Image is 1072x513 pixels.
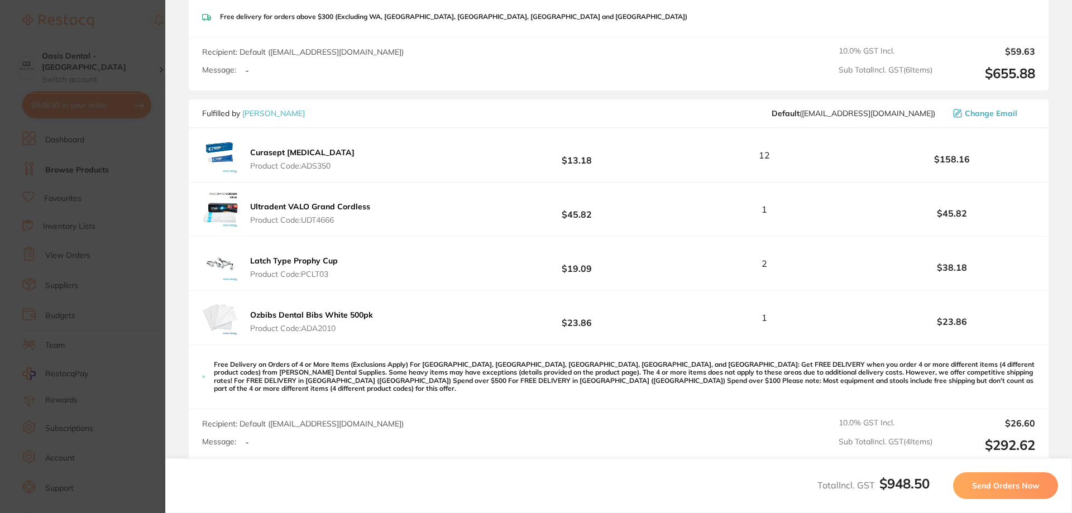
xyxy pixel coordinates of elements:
[839,437,932,453] span: Sub Total Incl. GST ( 4 Items)
[247,256,341,279] button: Latch Type Prophy Cup Product Code:PCLT03
[250,215,370,224] span: Product Code: UDT4666
[494,253,660,274] b: $19.09
[247,310,376,333] button: Ozbibs Dental Bibs White 500pk Product Code:ADA2010
[202,109,305,118] p: Fulfilled by
[494,199,660,220] b: $45.82
[762,313,767,323] span: 1
[869,154,1035,164] b: $158.16
[972,481,1039,491] span: Send Orders Now
[202,437,236,447] label: Message:
[202,419,404,429] span: Recipient: Default ( [EMAIL_ADDRESS][DOMAIN_NAME] )
[494,145,660,166] b: $13.18
[879,475,930,492] b: $948.50
[762,204,767,214] span: 1
[839,418,932,428] span: 10.0 % GST Incl.
[250,256,338,266] b: Latch Type Prophy Cup
[839,46,932,56] span: 10.0 % GST Incl.
[965,109,1017,118] span: Change Email
[202,246,238,281] img: cTIyejNseg
[941,437,1035,453] output: $292.62
[245,437,249,447] p: -
[762,258,767,269] span: 2
[202,65,236,75] label: Message:
[247,147,358,171] button: Curasept [MEDICAL_DATA] Product Code:ADS350
[494,308,660,328] b: $23.86
[214,361,1035,393] p: Free Delivery on Orders of 4 or More Items (Exclusions Apply) For [GEOGRAPHIC_DATA], [GEOGRAPHIC_...
[869,317,1035,327] b: $23.86
[250,147,355,157] b: Curasept [MEDICAL_DATA]
[759,150,770,160] span: 12
[941,46,1035,56] output: $59.63
[772,109,935,118] span: save@adamdental.com.au
[817,480,930,491] span: Total Incl. GST
[220,13,687,21] p: Free delivery for orders above $300 (Excluding WA, [GEOGRAPHIC_DATA], [GEOGRAPHIC_DATA], [GEOGRAP...
[869,262,1035,272] b: $38.18
[250,161,355,170] span: Product Code: ADS350
[839,65,932,81] span: Sub Total Incl. GST ( 6 Items)
[941,65,1035,81] output: $655.88
[772,108,800,118] b: Default
[250,270,338,279] span: Product Code: PCLT03
[953,472,1058,499] button: Send Orders Now
[250,310,373,320] b: Ozbibs Dental Bibs White 500pk
[950,108,1035,118] button: Change Email
[869,208,1035,218] b: $45.82
[247,202,374,225] button: Ultradent VALO Grand Cordless Product Code:UDT4666
[250,202,370,212] b: Ultradent VALO Grand Cordless
[202,191,238,227] img: bHg4ZjJ4dQ
[245,65,249,75] p: -
[202,300,238,335] img: MXhxb2gzYw
[250,324,373,333] span: Product Code: ADA2010
[202,137,238,173] img: cDJrazh6bQ
[242,108,305,118] a: [PERSON_NAME]
[941,418,1035,428] output: $26.60
[202,47,404,57] span: Recipient: Default ( [EMAIL_ADDRESS][DOMAIN_NAME] )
